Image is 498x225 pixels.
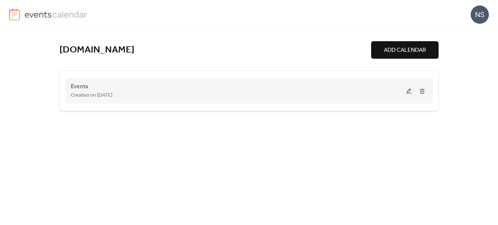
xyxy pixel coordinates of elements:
[71,85,88,89] a: Events
[371,41,439,59] button: ADD CALENDAR
[384,46,426,55] span: ADD CALENDAR
[471,5,489,24] div: NS
[59,44,135,56] a: [DOMAIN_NAME]
[71,82,88,91] span: Events
[24,9,87,20] img: logo-type
[71,91,112,100] span: Created on [DATE]
[9,9,20,20] img: logo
